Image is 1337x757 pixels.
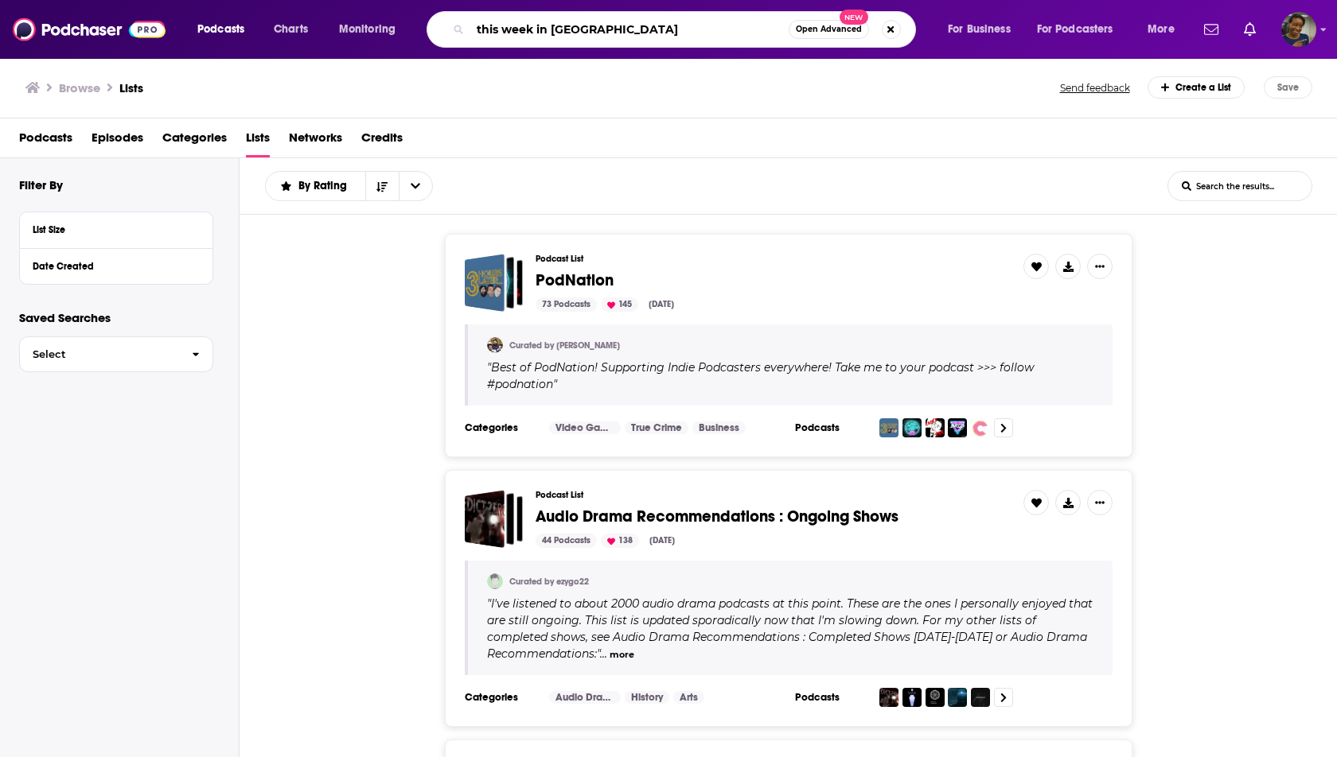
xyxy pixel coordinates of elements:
a: True Crime [625,421,688,434]
a: Podcasts [19,125,72,157]
a: Lists [119,80,143,95]
img: Podchaser - Follow, Share and Rate Podcasts [13,14,166,45]
button: open menu [186,17,265,42]
a: History [625,691,669,704]
input: Search podcasts, credits, & more... [470,17,789,42]
h3: Podcast List [536,490,1011,500]
span: For Business [948,18,1011,41]
img: The Silt Verses [926,688,945,707]
a: PodNation [465,254,523,312]
a: Show notifications dropdown [1198,16,1225,43]
a: Episodes [92,125,143,157]
button: Open AdvancedNew [789,20,869,39]
div: 138 [601,534,639,548]
img: Super Media Bros Podcast [948,418,967,437]
h3: Categories [465,691,536,704]
button: List Size [33,219,200,239]
a: Curated by ezygo22 [509,576,589,587]
img: Alex3HL [487,337,503,353]
span: " " [487,596,1093,661]
img: User Profile [1281,12,1316,47]
div: [DATE] [643,534,681,548]
div: 73 Podcasts [536,297,597,312]
button: Show More Button [1087,254,1113,279]
img: Edict Zero - FIS [879,688,898,707]
span: Audio Drama Recommendations : Ongoing Shows [536,507,898,526]
button: Show profile menu [1281,12,1316,47]
h3: Categories [465,421,536,434]
span: Charts [274,18,308,41]
span: I've listened to about 2000 audio drama podcasts at this point. These are the ones I personally e... [487,596,1093,661]
a: Curated by [PERSON_NAME] [509,340,620,351]
img: The Pasithea Powder [902,688,922,707]
span: By Rating [298,181,353,192]
button: open menu [399,172,432,200]
span: Select [20,349,179,359]
a: Arts [673,691,704,704]
img: Malevolent [971,688,990,707]
span: ... [600,646,607,661]
img: ezygo22 [487,573,503,589]
img: Eat Crime [971,418,990,437]
button: Send feedback [1055,81,1135,95]
a: Audio Drama Recommendations : Ongoing Shows [536,508,898,526]
img: Cold Callers Comedy [902,418,922,437]
span: Monitoring [339,18,396,41]
h3: Podcasts [795,691,867,704]
span: Open Advanced [796,25,862,33]
span: For Podcasters [1037,18,1113,41]
a: Audio Drama [549,691,621,704]
div: Search podcasts, credits, & more... [442,11,931,48]
div: List Size [33,224,189,235]
span: More [1148,18,1175,41]
button: Select [19,336,213,372]
span: Logged in as sabrinajohnson [1281,12,1316,47]
a: Categories [162,125,227,157]
h2: Choose List sort [265,171,433,201]
img: 3 Hours Later [879,418,898,437]
h3: Podcast List [536,254,1011,264]
button: open menu [937,17,1031,42]
button: Save [1264,76,1312,99]
h3: Podcasts [795,421,867,434]
a: Business [692,421,746,434]
a: Audio Drama Recommendations : Ongoing Shows [465,490,523,548]
span: Best of PodNation! Supporting Indie Podcasters everywhere! Take me to your podcast >>> follow #po... [487,360,1034,391]
a: Lists [246,125,270,157]
button: open menu [1136,17,1195,42]
button: open menu [1027,17,1136,42]
div: 145 [601,297,638,312]
img: Cage's Kiss: The Nicolas Cage Podcast [926,418,945,437]
p: Saved Searches [19,310,213,325]
span: Podcasts [197,18,244,41]
h3: Browse [59,80,100,95]
a: Credits [361,125,403,157]
a: Video Games [549,421,621,434]
button: open menu [328,17,416,42]
a: PodNation [536,272,614,289]
span: " " [487,360,1034,391]
button: Show More Button [1087,490,1113,515]
a: Show notifications dropdown [1238,16,1262,43]
h2: Filter By [19,177,63,192]
a: Charts [263,17,318,42]
span: New [840,10,868,25]
button: Date Created [33,255,200,275]
button: Sort Direction [365,172,399,200]
a: Networks [289,125,342,157]
img: DERELICT [948,688,967,707]
span: PodNation [536,270,614,290]
button: open menu [266,181,365,192]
